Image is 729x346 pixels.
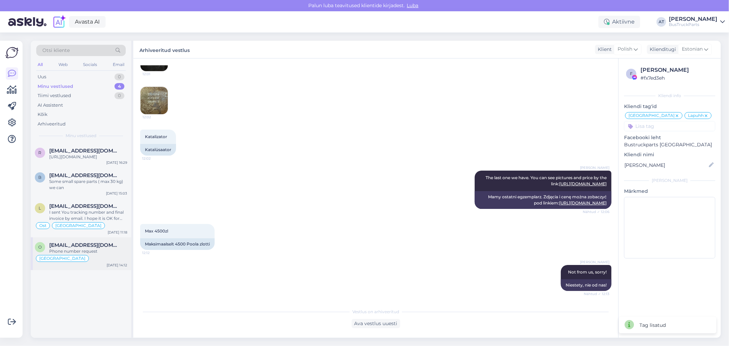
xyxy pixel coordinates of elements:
[38,102,63,109] div: AI Assistent
[36,60,44,69] div: All
[624,161,707,169] input: Lisa nimi
[647,46,676,53] div: Klienditugi
[640,66,713,74] div: [PERSON_NAME]
[142,156,168,161] span: 12:02
[624,141,715,148] p: Bustruckparts [GEOGRAPHIC_DATA]
[49,178,127,191] div: Some small spare parts ( max 30 kg) we can
[39,224,46,228] span: Ost
[669,22,717,27] div: BusTruckParts
[111,60,126,69] div: Email
[624,188,715,195] p: Märkmed
[114,92,124,99] div: 0
[145,134,167,139] span: Katalizator
[39,256,85,261] span: [GEOGRAPHIC_DATA]
[38,83,73,90] div: Minu vestlused
[629,114,675,118] span: [GEOGRAPHIC_DATA]
[584,291,609,296] span: Nähtud ✓ 12:13
[49,148,120,154] span: ruut@ltvprojekt.ee
[630,71,633,76] span: f
[583,209,609,214] span: Nähtud ✓ 12:06
[55,224,102,228] span: [GEOGRAPHIC_DATA]
[38,244,42,250] span: O
[352,319,400,328] div: Ava vestlus uuesti
[405,2,421,9] span: Luba
[49,203,120,209] span: lahden.autotekniikka@gmail.com
[559,200,607,205] a: [URL][DOMAIN_NAME]
[39,175,42,180] span: b
[624,151,715,158] p: Kliendi nimi
[140,144,176,156] div: Katalüsaator
[624,121,715,131] input: Lisa tag
[486,175,608,186] span: The last one we have. You can see pictures and price by the link:
[49,209,127,222] div: I sent You tracking number and final invoice by email. I hope it is OK for You!
[49,242,120,248] span: Officina2@datrading.it
[595,46,612,53] div: Klient
[69,16,106,28] a: Avasta AI
[49,248,127,254] div: Phone number request
[49,154,127,160] div: [URL][DOMAIN_NAME]
[669,16,717,22] div: [PERSON_NAME]
[39,150,42,155] span: r
[38,92,71,99] div: Tiimi vestlused
[106,160,127,165] div: [DATE] 16:29
[639,322,666,329] div: Tag lisatud
[352,309,399,315] span: Vestlus on arhiveeritud
[669,16,725,27] a: [PERSON_NAME]BusTruckParts
[140,87,168,114] img: Attachment
[624,103,715,110] p: Kliendi tag'id
[682,45,703,53] span: Estonian
[624,93,715,99] div: Kliendi info
[42,47,70,54] span: Otsi kliente
[624,177,715,184] div: [PERSON_NAME]
[66,133,96,139] span: Minu vestlused
[145,228,168,234] span: Max 4500zl
[139,45,190,54] label: Arhiveeritud vestlus
[108,230,127,235] div: [DATE] 11:18
[657,17,666,27] div: AT
[140,238,215,250] div: Maksimaalselt 4500 Poola zlotti
[49,172,120,178] span: buffalo3132@gmail.com
[624,134,715,141] p: Facebooki leht
[598,16,640,28] div: Aktiivne
[107,263,127,268] div: [DATE] 14:12
[640,74,713,82] div: # fx7ed3eh
[475,191,611,209] div: Mamy ostatni egzemplarz. Zdjęcia i cenę można zobaczyć pod linkiem:
[57,60,69,69] div: Web
[114,74,124,80] div: 0
[38,121,66,128] div: Arhiveeritud
[38,111,48,118] div: Kõik
[52,15,66,29] img: explore-ai
[5,46,18,59] img: Askly Logo
[580,165,609,170] span: [PERSON_NAME]
[82,60,98,69] div: Socials
[143,71,168,77] span: 12:01
[561,279,611,291] div: Niestety, nie od nas!
[618,45,632,53] span: Polish
[568,269,607,275] span: Not from us, sorry!
[39,205,41,211] span: l
[580,259,609,265] span: [PERSON_NAME]
[114,83,124,90] div: 4
[143,115,168,120] span: 12:02
[38,74,46,80] div: Uus
[559,181,607,186] a: [URL][DOMAIN_NAME]
[688,114,704,118] span: Lapuhh
[106,191,127,196] div: [DATE] 15:03
[142,250,168,255] span: 12:12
